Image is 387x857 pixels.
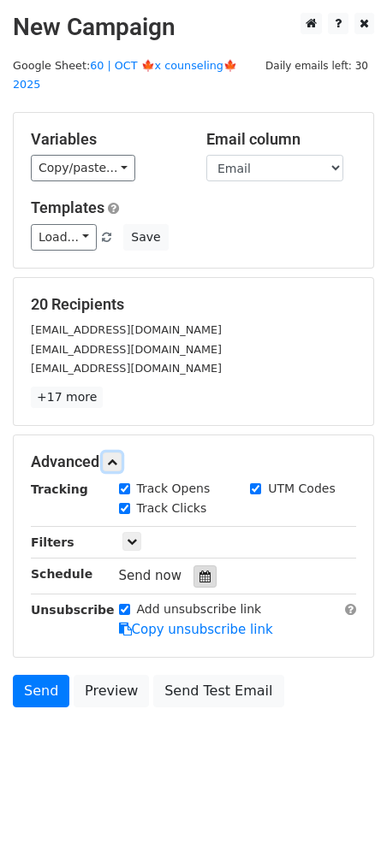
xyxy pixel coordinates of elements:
[31,452,356,471] h5: Advanced
[259,56,374,75] span: Daily emails left: 30
[31,323,222,336] small: [EMAIL_ADDRESS][DOMAIN_NAME]
[31,362,222,375] small: [EMAIL_ADDRESS][DOMAIN_NAME]
[301,775,387,857] iframe: Chat Widget
[153,675,283,707] a: Send Test Email
[123,224,168,251] button: Save
[13,13,374,42] h2: New Campaign
[137,600,262,618] label: Add unsubscribe link
[31,198,104,216] a: Templates
[13,675,69,707] a: Send
[119,622,273,637] a: Copy unsubscribe link
[31,130,181,149] h5: Variables
[31,343,222,356] small: [EMAIL_ADDRESS][DOMAIN_NAME]
[31,535,74,549] strong: Filters
[31,387,103,408] a: +17 more
[31,224,97,251] a: Load...
[137,499,207,517] label: Track Clicks
[31,295,356,314] h5: 20 Recipients
[31,155,135,181] a: Copy/paste...
[206,130,356,149] h5: Email column
[137,480,211,498] label: Track Opens
[13,59,237,92] a: 60 | OCT 🍁x counseling🍁 2025
[31,567,92,581] strong: Schedule
[31,603,115,617] strong: Unsubscribe
[268,480,335,498] label: UTM Codes
[74,675,149,707] a: Preview
[119,568,182,583] span: Send now
[259,59,374,72] a: Daily emails left: 30
[13,59,237,92] small: Google Sheet:
[31,482,88,496] strong: Tracking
